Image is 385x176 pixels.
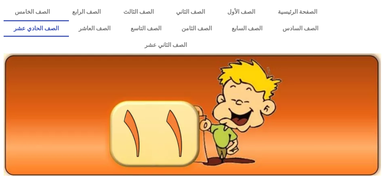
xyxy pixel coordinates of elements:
[171,20,222,37] a: الصف الثامن
[272,20,328,37] a: الصف السادس
[165,4,216,20] a: الصف الثاني
[4,4,61,20] a: الصف الخامس
[4,37,328,53] a: الصف الثاني عشر
[61,4,112,20] a: الصف الرابع
[216,4,266,20] a: الصف الأول
[222,20,273,37] a: الصف السابع
[121,20,171,37] a: الصف التاسع
[112,4,165,20] a: الصف الثالث
[4,20,69,37] a: الصف الحادي عشر
[69,20,121,37] a: الصف العاشر
[266,4,328,20] a: الصفحة الرئيسية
